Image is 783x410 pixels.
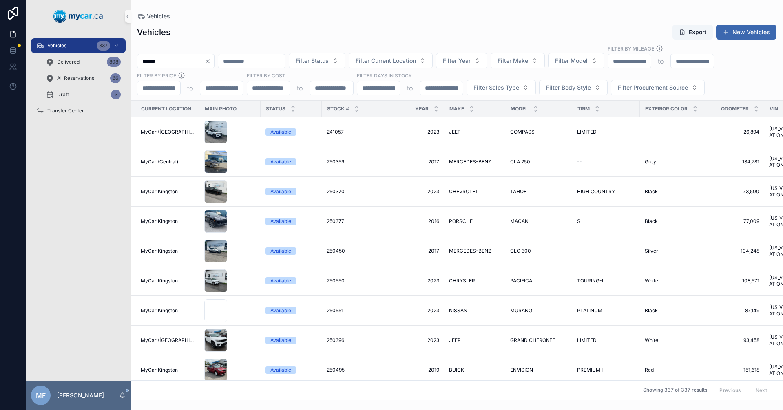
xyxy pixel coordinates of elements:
span: 151,618 [708,367,759,373]
span: HIGH COUNTRY [577,188,615,195]
span: Stock # [327,106,349,112]
button: Clear [204,58,214,64]
a: MyCar Kingston [141,218,195,225]
a: LIMITED [577,337,635,344]
a: MACAN [510,218,567,225]
a: MyCar ([GEOGRAPHIC_DATA]) [141,129,195,135]
span: Trim [577,106,590,112]
a: -- [577,248,635,254]
span: MyCar Kingston [141,278,178,284]
span: 250495 [327,367,345,373]
a: Available [265,247,317,255]
span: PACIFICA [510,278,532,284]
span: Delivered [57,59,80,65]
a: Vehicles [137,12,170,20]
a: Available [265,218,317,225]
a: Black [645,218,698,225]
a: 2016 [388,218,439,225]
label: FILTER BY COST [247,72,285,79]
span: White [645,278,658,284]
a: 250377 [327,218,378,225]
span: Main Photo [205,106,237,112]
span: MF [36,390,46,400]
a: NISSAN [449,307,500,314]
a: 250550 [327,278,378,284]
span: 2019 [388,367,439,373]
span: VIN [770,106,778,112]
a: All Reservations66 [41,71,126,86]
span: Grey [645,159,656,165]
label: FILTER BY PRICE [137,72,176,79]
span: Vehicles [147,12,170,20]
a: 250495 [327,367,378,373]
a: Available [265,277,317,284]
a: Available [265,188,317,195]
span: Black [645,307,658,314]
a: LIMITED [577,129,635,135]
span: TOURING-L [577,278,605,284]
div: Available [270,188,291,195]
a: 2023 [388,129,439,135]
div: 66 [110,73,121,83]
span: NISSAN [449,307,467,314]
a: Draft3 [41,87,126,102]
button: Select Button [349,53,433,68]
span: 2017 [388,159,439,165]
div: 3 [111,90,121,99]
label: Filter Days In Stock [357,72,412,79]
button: Select Button [539,80,608,95]
span: CHRYSLER [449,278,475,284]
span: Current Location [141,106,191,112]
a: MyCar ([GEOGRAPHIC_DATA]) [141,337,195,344]
a: -- [577,159,635,165]
a: 87,149 [708,307,759,314]
button: Select Button [289,53,345,68]
span: All Reservations [57,75,94,82]
a: JEEP [449,337,500,344]
a: GRAND CHEROKEE [510,337,567,344]
a: ENVISION [510,367,567,373]
a: TOURING-L [577,278,635,284]
a: PACIFICA [510,278,567,284]
span: Model [511,106,528,112]
span: 93,458 [708,337,759,344]
a: Available [265,158,317,165]
span: MACAN [510,218,529,225]
span: 250359 [327,159,344,165]
p: [PERSON_NAME] [57,391,104,399]
span: 73,500 [708,188,759,195]
a: GLC 300 [510,248,567,254]
a: 134,781 [708,159,759,165]
span: MyCar (Central) [141,159,178,165]
a: -- [645,129,698,135]
span: Silver [645,248,658,254]
a: MyCar Kingston [141,278,195,284]
a: MERCEDES-BENZ [449,248,500,254]
a: 250551 [327,307,378,314]
a: 108,571 [708,278,759,284]
span: Year [415,106,429,112]
span: Exterior Color [645,106,688,112]
span: Red [645,367,654,373]
a: CHRYSLER [449,278,500,284]
button: New Vehicles [716,25,776,40]
span: CLA 250 [510,159,530,165]
a: MyCar Kingston [141,188,195,195]
span: PLATINUM [577,307,602,314]
span: GLC 300 [510,248,531,254]
button: Select Button [467,80,536,95]
span: Black [645,188,658,195]
span: Filter Make [498,57,528,65]
a: MURANO [510,307,567,314]
a: Black [645,307,698,314]
span: MyCar Kingston [141,367,178,373]
span: Status [266,106,285,112]
a: TAHOE [510,188,567,195]
img: App logo [53,10,103,23]
a: Delivered808 [41,55,126,69]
